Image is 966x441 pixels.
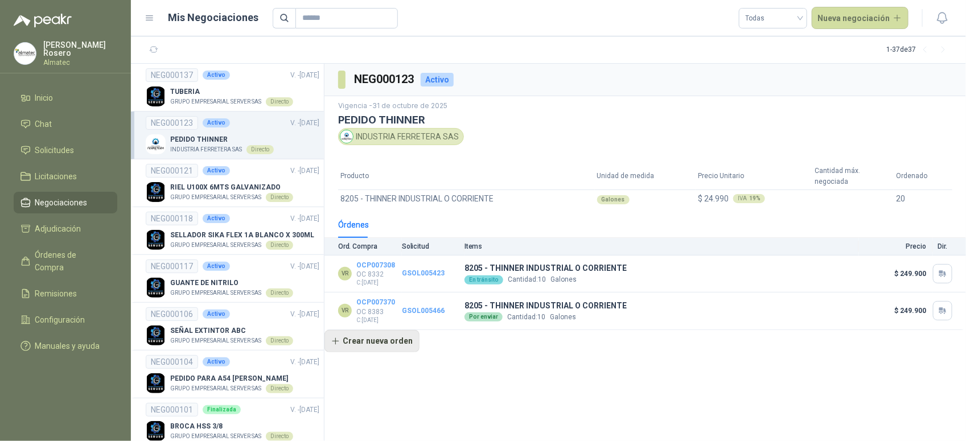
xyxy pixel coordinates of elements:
[290,167,319,175] span: V. - [DATE]
[356,316,395,325] p: C: [DATE]
[338,304,352,318] div: VR
[464,275,503,285] div: En tránsito
[35,340,100,352] span: Manuales y ayuda
[338,114,952,126] h3: PEDIDO THINNER
[14,283,117,304] a: Remisiones
[550,312,576,323] p: Galones
[14,139,117,161] a: Solicitudes
[146,212,319,250] a: NEG000118ActivoV. -[DATE] Company LogoSELLADOR SIKA FLEX 1A BLANCO X 300MLGRUPO EMPRESARIAL SERVE...
[170,145,242,154] p: INDUSTRIA FERRETERA SAS
[146,212,198,225] div: NEG000118
[696,163,812,189] th: Precio Unitario
[170,193,261,202] p: GRUPO EMPRESARIAL SERVER SAS
[146,134,166,154] img: Company Logo
[170,384,261,393] p: GRUPO EMPRESARIAL SERVER SAS
[146,278,166,298] img: Company Logo
[14,192,117,213] a: Negociaciones
[266,384,293,393] div: Directo
[146,116,198,130] div: NEG000123
[35,118,52,130] span: Chat
[35,92,54,104] span: Inicio
[464,238,859,255] th: Items
[14,244,117,278] a: Órdenes de Compra
[203,214,230,223] div: Activo
[146,307,198,321] div: NEG000106
[290,358,319,366] span: V. - [DATE]
[146,164,198,178] div: NEG000121
[146,403,319,441] a: NEG000101FinalizadaV. -[DATE] Company LogoBROCA HSS 3/8GRUPO EMPRESARIAL SERVER SASDirecto
[146,182,166,202] img: Company Logo
[812,7,909,30] button: Nueva negociación
[246,145,274,154] div: Directo
[35,170,77,183] span: Licitaciones
[266,193,293,202] div: Directo
[146,68,319,106] a: NEG000137ActivoV. -[DATE] Company LogoTUBERIAGRUPO EMPRESARIAL SERVER SASDirecto
[146,68,198,82] div: NEG000137
[324,330,420,353] button: Crear nueva orden
[338,267,352,281] div: VR
[266,288,293,298] div: Directo
[35,314,85,326] span: Configuración
[170,432,261,441] p: GRUPO EMPRESARIAL SERVER SAS
[170,288,261,298] p: GRUPO EMPRESARIAL SERVER SAS
[203,310,230,319] div: Activo
[14,43,36,64] img: Company Logo
[859,307,926,315] p: $ 249.900
[290,310,319,318] span: V. - [DATE]
[338,101,952,112] p: Vigencia - 31 de octubre de 2025
[356,298,395,306] a: OCP007370
[733,194,765,203] div: IVA
[812,163,894,189] th: Cantidad máx. negociada
[203,118,230,127] div: Activo
[203,71,230,80] div: Activo
[290,119,319,127] span: V. - [DATE]
[698,194,729,203] span: $ 24.990
[203,357,230,366] div: Activo
[14,218,117,240] a: Adjudicación
[35,287,77,300] span: Remisiones
[146,355,319,393] a: NEG000104ActivoV. -[DATE] Company LogoPEDIDO PARA A54 [PERSON_NAME]GRUPO EMPRESARIAL SERVER SASDi...
[356,278,395,287] p: C: [DATE]
[170,241,261,250] p: GRUPO EMPRESARIAL SERVER SAS
[35,144,75,156] span: Solicitudes
[338,163,595,189] th: Producto
[170,421,293,432] p: BROCA HSS 3/8
[537,313,545,321] span: 10
[324,238,402,255] th: Ord. Compra
[356,261,395,269] a: OCP007308
[746,10,800,27] span: Todas
[146,164,319,202] a: NEG000121ActivoV. -[DATE] Company LogoRIEL U100X 6MTS GALVANIZADOGRUPO EMPRESARIAL SERVER SASDirecto
[933,238,966,255] th: Dir.
[290,262,319,270] span: V. - [DATE]
[290,406,319,414] span: V. - [DATE]
[203,166,230,175] div: Activo
[146,259,319,298] a: NEG000117ActivoV. -[DATE] Company LogoGUANTE DE NITRILOGRUPO EMPRESARIAL SERVER SASDirecto
[894,189,952,207] td: 20
[203,262,230,271] div: Activo
[146,421,166,441] img: Company Logo
[35,196,88,209] span: Negociaciones
[550,274,577,285] p: Galones
[507,312,545,323] p: Cantidad:
[146,355,198,369] div: NEG000104
[146,259,198,273] div: NEG000117
[146,403,198,417] div: NEG000101
[170,278,293,288] p: GUANTE DE NITRILO
[338,219,369,231] div: Órdenes
[170,182,293,193] p: RIEL U100X 6MTS GALVANIZADO
[35,222,81,235] span: Adjudicación
[340,192,494,205] span: 8205 - THINNER INDUSTRIAL O CORRIENTE
[464,299,627,312] p: 8205 - THINNER INDUSTRIAL O CORRIENTE
[203,405,241,414] div: Finalizada
[749,196,761,201] b: 19 %
[859,270,926,278] p: $ 249.900
[170,86,293,97] p: TUBERIA
[14,113,117,135] a: Chat
[146,373,166,393] img: Company Logo
[356,308,395,316] p: OC 8383
[14,14,72,27] img: Logo peakr
[402,238,464,255] th: Solicitud
[290,71,319,79] span: V. - [DATE]
[170,134,274,145] p: PEDIDO THINNER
